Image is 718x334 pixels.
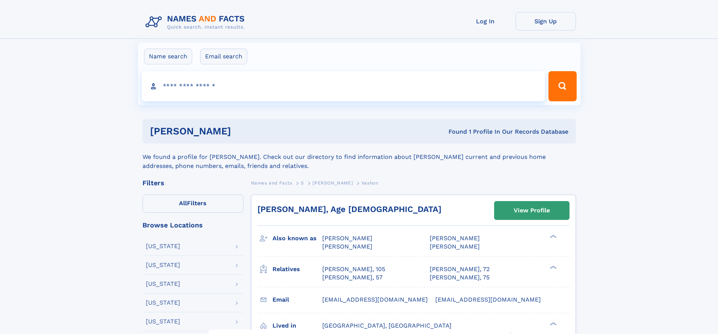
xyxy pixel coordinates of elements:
[273,293,322,306] h3: Email
[144,49,192,64] label: Name search
[430,243,480,250] span: [PERSON_NAME]
[142,12,251,32] img: Logo Names and Facts
[340,128,568,136] div: Found 1 Profile In Our Records Database
[312,180,353,186] span: [PERSON_NAME]
[516,12,576,31] a: Sign Up
[146,281,180,287] div: [US_STATE]
[430,265,490,273] a: [PERSON_NAME], 72
[322,296,428,303] span: [EMAIL_ADDRESS][DOMAIN_NAME]
[301,180,304,186] span: S
[322,273,383,282] a: [PERSON_NAME], 57
[322,322,452,329] span: [GEOGRAPHIC_DATA], [GEOGRAPHIC_DATA]
[273,263,322,276] h3: Relatives
[312,178,353,188] a: [PERSON_NAME]
[548,234,557,239] div: ❯
[548,265,557,270] div: ❯
[142,71,545,101] input: search input
[514,202,550,219] div: View Profile
[361,180,378,186] span: Vashon
[142,222,243,229] div: Browse Locations
[146,243,180,249] div: [US_STATE]
[142,143,576,171] div: We found a profile for [PERSON_NAME]. Check out our directory to find information about [PERSON_N...
[430,235,480,242] span: [PERSON_NAME]
[322,243,372,250] span: [PERSON_NAME]
[251,178,292,188] a: Names and Facts
[273,232,322,245] h3: Also known as
[494,201,569,220] a: View Profile
[150,127,340,136] h1: [PERSON_NAME]
[435,296,541,303] span: [EMAIL_ADDRESS][DOMAIN_NAME]
[146,262,180,268] div: [US_STATE]
[301,178,304,188] a: S
[322,265,385,273] a: [PERSON_NAME], 105
[273,319,322,332] h3: Lived in
[200,49,247,64] label: Email search
[322,235,372,242] span: [PERSON_NAME]
[548,321,557,326] div: ❯
[548,71,576,101] button: Search Button
[430,273,490,282] a: [PERSON_NAME], 75
[179,200,187,207] span: All
[142,195,243,213] label: Filters
[257,204,441,214] a: [PERSON_NAME], Age [DEMOGRAPHIC_DATA]
[146,300,180,306] div: [US_STATE]
[455,12,516,31] a: Log In
[146,319,180,325] div: [US_STATE]
[142,180,243,186] div: Filters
